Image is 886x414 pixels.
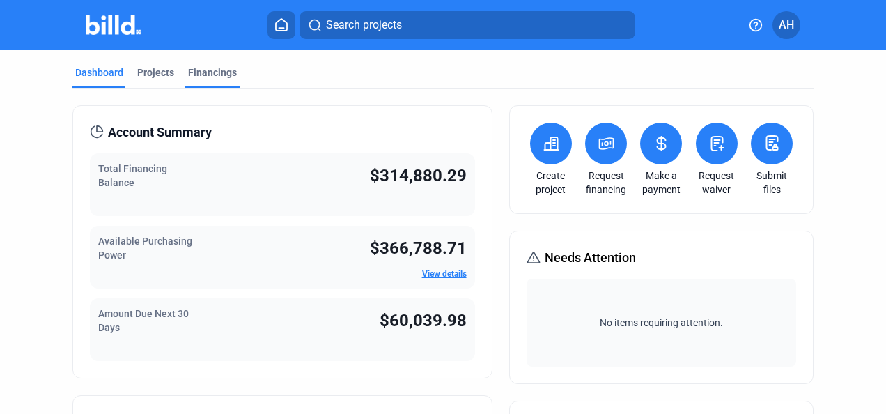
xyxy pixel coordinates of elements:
span: Amount Due Next 30 Days [98,308,189,333]
a: Create project [527,169,575,197]
a: Request waiver [692,169,741,197]
span: Needs Attention [545,248,636,268]
div: Financings [188,66,237,79]
a: Make a payment [637,169,685,197]
span: No items requiring attention. [532,316,791,330]
div: Dashboard [75,66,123,79]
span: Total Financing Balance [98,163,167,188]
button: Search projects [300,11,635,39]
span: $314,880.29 [370,166,467,185]
img: Billd Company Logo [86,15,141,35]
span: Available Purchasing Power [98,236,192,261]
div: Projects [137,66,174,79]
span: Search projects [326,17,402,33]
a: View details [422,269,467,279]
a: Request financing [582,169,630,197]
span: Account Summary [108,123,212,142]
a: Submit files [747,169,796,197]
span: AH [779,17,794,33]
span: $60,039.98 [380,311,467,330]
button: AH [772,11,800,39]
span: $366,788.71 [370,238,467,258]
